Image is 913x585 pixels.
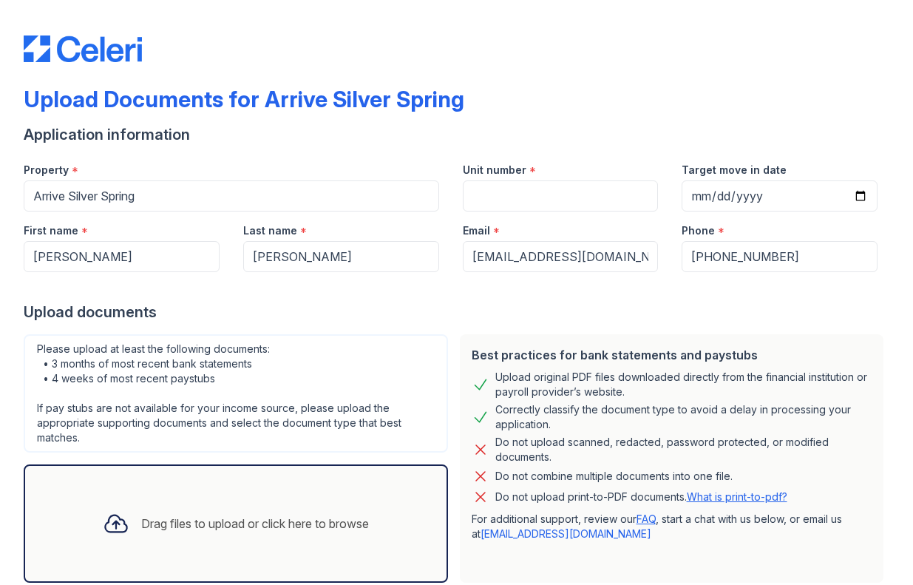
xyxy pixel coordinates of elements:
[495,402,872,432] div: Correctly classify the document type to avoid a delay in processing your application.
[463,163,526,177] label: Unit number
[495,435,872,464] div: Do not upload scanned, redacted, password protected, or modified documents.
[637,513,656,525] a: FAQ
[495,370,872,399] div: Upload original PDF files downloaded directly from the financial institution or payroll provider’...
[495,467,733,485] div: Do not combine multiple documents into one file.
[687,490,787,503] a: What is print-to-pdf?
[24,35,142,62] img: CE_Logo_Blue-a8612792a0a2168367f1c8372b55b34899dd931a85d93a1a3d3e32e68fde9ad4.png
[24,302,889,322] div: Upload documents
[463,223,490,238] label: Email
[472,512,872,541] p: For additional support, review our , start a chat with us below, or email us at
[24,86,464,112] div: Upload Documents for Arrive Silver Spring
[243,223,297,238] label: Last name
[682,223,715,238] label: Phone
[472,346,872,364] div: Best practices for bank statements and paystubs
[24,223,78,238] label: First name
[24,334,448,453] div: Please upload at least the following documents: • 3 months of most recent bank statements • 4 wee...
[682,163,787,177] label: Target move in date
[24,163,69,177] label: Property
[141,515,369,532] div: Drag files to upload or click here to browse
[495,490,787,504] p: Do not upload print-to-PDF documents.
[481,527,651,540] a: [EMAIL_ADDRESS][DOMAIN_NAME]
[24,124,889,145] div: Application information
